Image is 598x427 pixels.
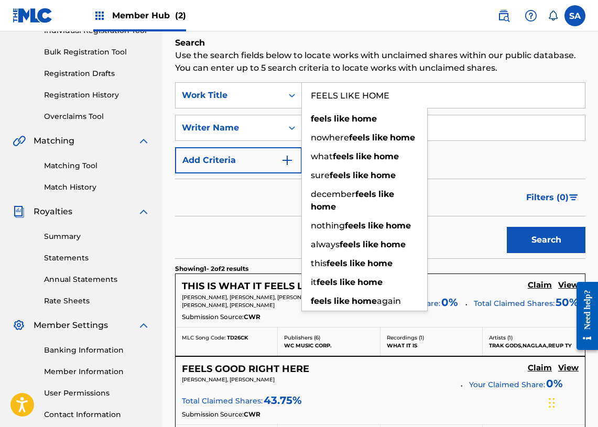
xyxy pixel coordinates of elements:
span: what [311,151,333,161]
p: WHAT IT IS [387,342,476,349]
button: Filters (0) [520,184,585,211]
strong: feels [327,258,347,268]
span: Matching [34,135,74,147]
strong: home [357,277,383,287]
a: Contact Information [44,409,150,420]
span: Your Claimed Share: [469,379,545,390]
span: Total Claimed Shares: [474,299,554,308]
p: TRAK GODS,NAGLAA,REUP TY [489,342,579,349]
span: (2) [175,10,186,20]
span: this [311,258,327,268]
div: User Menu [564,5,585,26]
a: Public Search [493,5,514,26]
strong: home [352,296,377,306]
img: 9d2ae6d4665cec9f34b9.svg [281,154,293,167]
a: Annual Statements [44,274,150,285]
span: it [311,277,317,287]
a: Overclaims Tool [44,111,150,122]
img: MLC Logo [13,8,53,23]
p: Recordings ( 1 ) [387,334,476,342]
img: filter [569,194,578,201]
strong: home [311,202,336,212]
span: 50 % [556,294,579,310]
strong: home [386,221,411,231]
a: Member Information [44,366,150,377]
a: Summary [44,231,150,242]
button: Add Criteria [175,147,302,173]
h5: Claim [528,280,552,290]
span: Royalties [34,205,72,218]
strong: feels [355,189,376,199]
span: nowhere [311,133,349,143]
span: Submission Source: [182,312,244,322]
a: Bulk Registration Tool [44,47,150,58]
h5: Claim [528,363,552,373]
strong: feels [311,296,332,306]
span: again [377,296,401,306]
a: Rate Sheets [44,295,150,306]
h5: View [558,363,579,373]
strong: feels [311,114,332,124]
span: always [311,239,340,249]
strong: like [353,170,368,180]
span: 0 % [441,294,458,310]
div: Notifications [548,10,558,21]
strong: feels [345,221,366,231]
strong: home [352,114,377,124]
span: TD26CK [227,334,248,341]
span: Submission Source: [182,410,244,419]
p: WC MUSIC CORP. [284,342,373,349]
button: Search [507,227,585,253]
a: Registration History [44,90,150,101]
iframe: Resource Center [569,274,598,358]
div: Work Title [182,89,276,102]
strong: home [390,133,415,143]
img: Royalties [13,205,25,218]
span: nothing [311,221,345,231]
a: User Permissions [44,388,150,399]
p: Use the search fields below to locate works with unclaimed shares within our public database. You... [175,49,585,74]
p: Publishers ( 6 ) [284,334,373,342]
a: Statements [44,253,150,264]
a: View [558,363,579,375]
div: Chat Widget [546,377,598,427]
span: Total Claimed Shares: [182,396,263,406]
strong: like [356,151,372,161]
strong: like [368,221,384,231]
div: Help [520,5,541,26]
a: Matching Tool [44,160,150,171]
h5: FEELS GOOD RIGHT HERE [182,363,309,375]
strong: like [340,277,355,287]
strong: like [363,239,378,249]
span: CWR [244,410,260,419]
span: CWR [244,312,260,322]
strong: feels [340,239,361,249]
form: Search Form [175,82,585,258]
strong: home [367,258,393,268]
img: expand [137,135,150,147]
strong: home [380,239,406,249]
span: december [311,189,355,199]
span: [PERSON_NAME], [PERSON_NAME] [182,376,275,383]
span: Filters ( 0 ) [526,191,569,204]
span: Member Settings [34,319,108,332]
img: expand [137,319,150,332]
strong: like [350,258,365,268]
a: Match History [44,182,150,193]
span: [PERSON_NAME], [PERSON_NAME], [PERSON_NAME] [PERSON_NAME], [PERSON_NAME] [182,294,322,309]
strong: like [372,133,388,143]
strong: like [334,114,350,124]
img: Matching [13,135,26,147]
span: 0 % [546,376,563,391]
span: 43.75 % [264,392,302,408]
a: Registration Drafts [44,68,150,79]
strong: feels [330,170,351,180]
strong: feels [333,151,354,161]
strong: feels [349,133,370,143]
a: Banking Information [44,345,150,356]
p: Artists ( 1 ) [489,334,579,342]
img: expand [137,205,150,218]
strong: home [374,151,399,161]
strong: like [378,189,394,199]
